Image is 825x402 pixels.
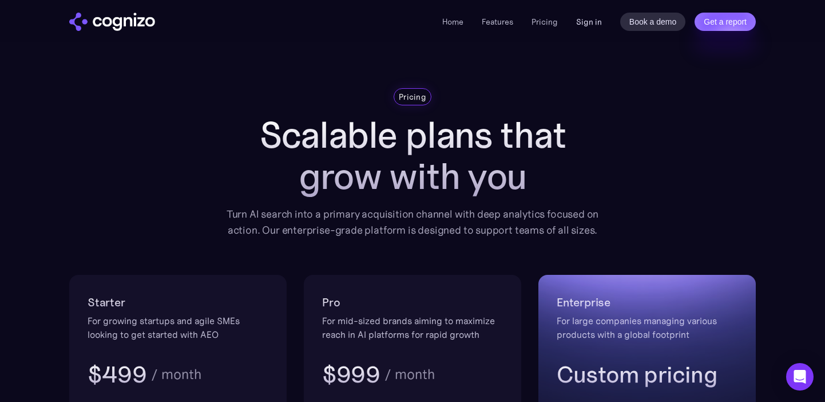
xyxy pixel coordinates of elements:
[557,314,737,341] div: For large companies managing various products with a global footprint
[88,293,268,312] h2: Starter
[384,368,435,381] div: / month
[399,91,426,103] div: Pricing
[88,314,268,341] div: For growing startups and agile SMEs looking to get started with AEO
[482,17,513,27] a: Features
[557,360,737,389] h3: Custom pricing
[442,17,463,27] a: Home
[322,293,503,312] h2: Pro
[218,206,607,238] div: Turn AI search into a primary acquisition channel with deep analytics focused on action. Our ente...
[69,13,155,31] a: home
[88,360,146,389] h3: $499
[151,368,201,381] div: / month
[322,360,380,389] h3: $999
[218,115,607,197] h1: Scalable plans that grow with you
[695,13,756,31] a: Get a report
[557,293,737,312] h2: Enterprise
[786,363,814,391] div: Open Intercom Messenger
[69,13,155,31] img: cognizo logo
[576,15,602,29] a: Sign in
[532,17,558,27] a: Pricing
[620,13,686,31] a: Book a demo
[322,314,503,341] div: For mid-sized brands aiming to maximize reach in AI platforms for rapid growth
